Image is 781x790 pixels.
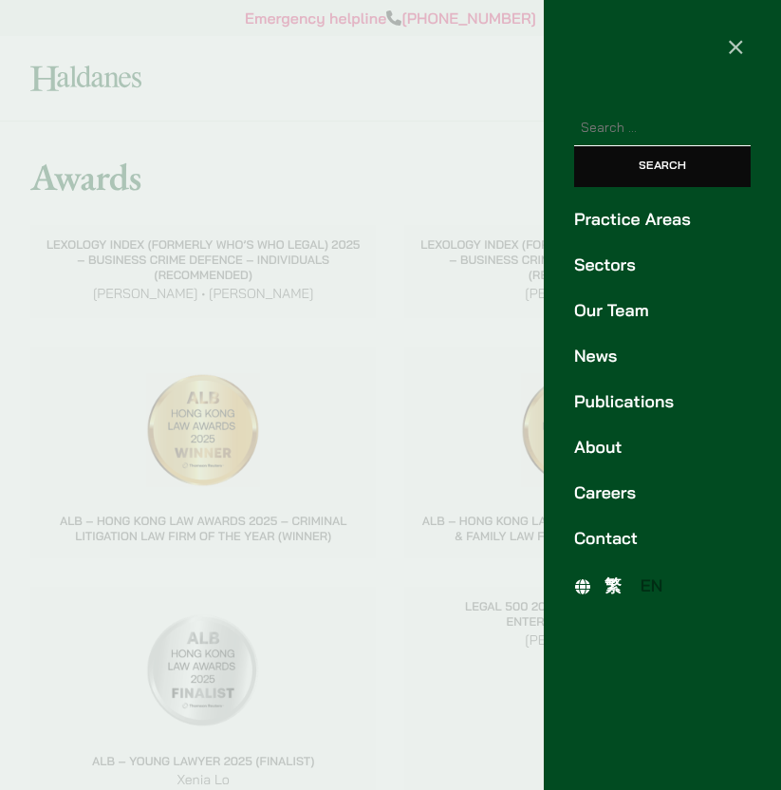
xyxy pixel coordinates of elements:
[641,575,663,596] span: EN
[631,573,673,600] a: EN
[574,344,751,369] a: News
[595,573,631,600] a: 繁
[604,575,622,596] span: 繁
[574,298,751,324] a: Our Team
[574,480,751,506] a: Careers
[574,207,751,233] a: Practice Areas
[574,389,751,415] a: Publications
[574,435,751,461] a: About
[574,146,751,187] input: Search
[727,28,745,63] span: ×
[574,526,751,552] a: Contact
[574,253,751,278] a: Sectors
[574,111,751,146] input: Search for:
